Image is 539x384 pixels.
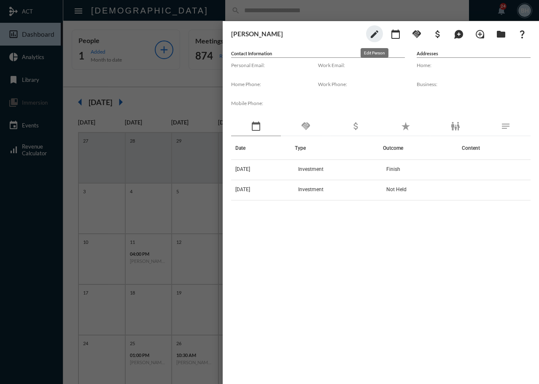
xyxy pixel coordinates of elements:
[412,29,422,39] mat-icon: handshake
[450,121,461,131] mat-icon: family_restroom
[386,187,407,192] span: Not Held
[369,29,380,39] mat-icon: edit
[383,136,457,160] th: Outcome
[231,100,318,106] label: Mobile Phone:
[493,25,509,42] button: Archives
[387,25,404,42] button: Add meeting
[408,25,425,42] button: Add Commitment
[298,166,323,172] span: Investment
[391,29,401,39] mat-icon: calendar_today
[295,136,383,160] th: Type
[454,29,464,39] mat-icon: maps_ugc
[318,81,405,87] label: Work Phone:
[318,62,405,68] label: Work Email:
[298,187,323,192] span: Investment
[361,48,388,58] div: Edit Person
[475,29,485,39] mat-icon: loupe
[351,121,361,131] mat-icon: attach_money
[231,51,405,58] h5: Contact Information
[231,81,318,87] label: Home Phone:
[417,51,531,58] h5: Addresses
[231,30,362,38] h3: [PERSON_NAME]
[235,166,250,172] span: [DATE]
[417,62,531,68] label: Home:
[496,29,506,39] mat-icon: folder
[429,25,446,42] button: Add Business
[251,121,261,131] mat-icon: calendar_today
[401,121,411,131] mat-icon: star_rate
[517,29,527,39] mat-icon: question_mark
[450,25,467,42] button: Add Mention
[458,136,531,160] th: Content
[235,187,250,192] span: [DATE]
[231,136,295,160] th: Date
[514,25,531,42] button: What If?
[231,62,318,68] label: Personal Email:
[501,121,511,131] mat-icon: notes
[366,25,383,42] button: edit person
[417,81,531,87] label: Business:
[472,25,488,42] button: Add Introduction
[301,121,311,131] mat-icon: handshake
[433,29,443,39] mat-icon: attach_money
[386,166,400,172] span: Finish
